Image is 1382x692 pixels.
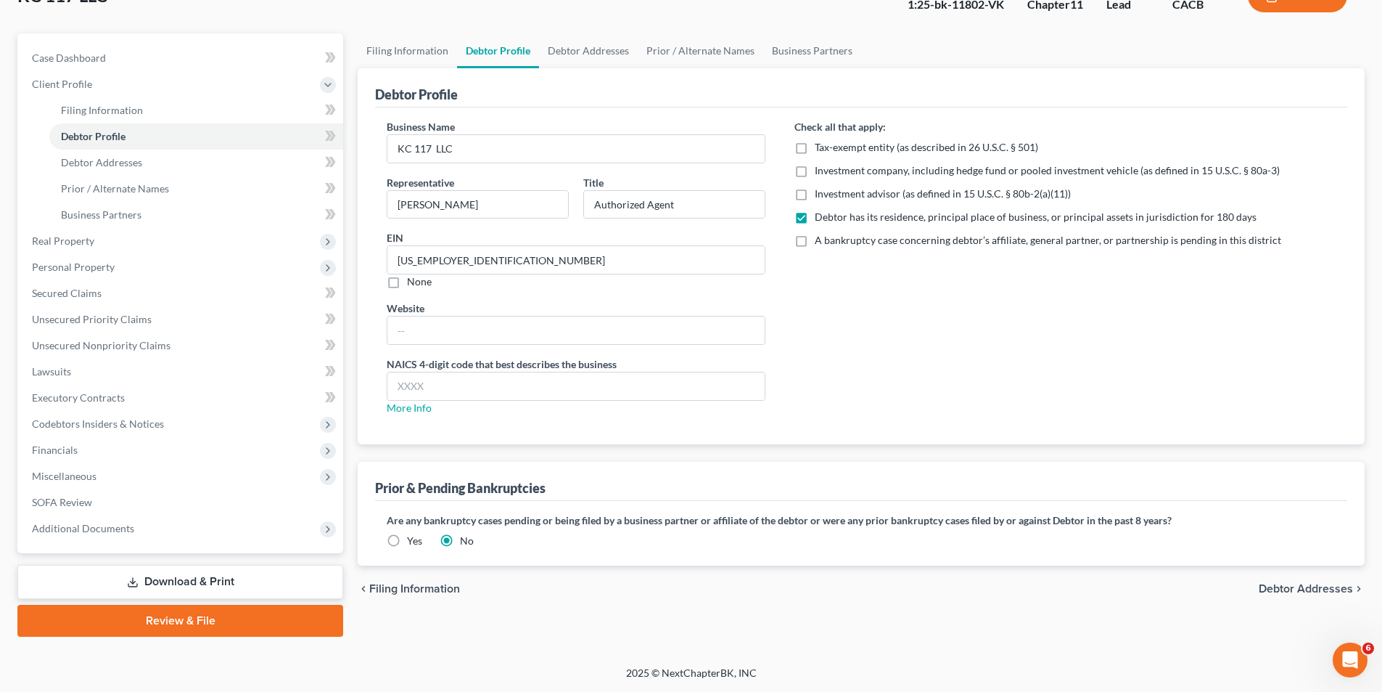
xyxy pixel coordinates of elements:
[17,605,343,637] a: Review & File
[407,534,422,548] label: Yes
[32,444,78,456] span: Financials
[387,175,454,190] label: Representative
[20,306,343,333] a: Unsecured Priority Claims
[407,274,432,289] label: None
[61,182,169,195] span: Prior / Alternate Names
[49,176,343,202] a: Prior / Alternate Names
[387,301,424,316] label: Website
[1259,583,1353,595] span: Debtor Addresses
[358,583,460,595] button: chevron_left Filing Information
[20,489,343,516] a: SOFA Review
[49,97,343,123] a: Filing Information
[387,357,617,372] label: NAICS 4-digit code that best describes the business
[387,191,568,219] input: Enter representative...
[32,522,134,534] span: Additional Documents
[49,150,343,176] a: Debtor Addresses
[387,119,455,134] label: Business Name
[460,534,474,548] label: No
[32,78,92,90] span: Client Profile
[539,33,638,68] a: Debtor Addresses
[20,280,343,306] a: Secured Claims
[32,313,152,325] span: Unsecured Priority Claims
[584,191,765,219] input: Enter title...
[815,211,1256,223] span: Debtor has its residence, principal place of business, or principal assets in jurisdiction for 18...
[49,123,343,150] a: Debtor Profile
[815,234,1281,246] span: A bankruptcy case concerning debtor’s affiliate, general partner, or partnership is pending in th...
[61,104,143,116] span: Filing Information
[358,583,369,595] i: chevron_left
[278,666,1105,692] div: 2025 © NextChapterBK, INC
[387,317,765,344] input: --
[815,164,1280,176] span: Investment company, including hedge fund or pooled investment vehicle (as defined in 15 U.S.C. § ...
[32,52,106,64] span: Case Dashboard
[375,86,458,103] div: Debtor Profile
[1353,583,1365,595] i: chevron_right
[375,479,546,497] div: Prior & Pending Bankruptcies
[20,385,343,411] a: Executory Contracts
[20,45,343,71] a: Case Dashboard
[583,175,604,190] label: Title
[32,470,96,482] span: Miscellaneous
[457,33,539,68] a: Debtor Profile
[32,261,115,273] span: Personal Property
[1259,583,1365,595] button: Debtor Addresses chevron_right
[32,391,125,404] span: Executory Contracts
[32,235,94,247] span: Real Property
[387,230,403,245] label: EIN
[358,33,457,68] a: Filing Information
[17,565,343,599] a: Download & Print
[32,287,102,299] span: Secured Claims
[20,359,343,385] a: Lawsuits
[387,402,432,414] a: More Info
[49,202,343,228] a: Business Partners
[1362,643,1374,654] span: 6
[20,333,343,359] a: Unsecured Nonpriority Claims
[794,119,886,134] label: Check all that apply:
[763,33,861,68] a: Business Partners
[61,130,126,142] span: Debtor Profile
[1333,643,1367,677] iframe: Intercom live chat
[32,365,71,378] span: Lawsuits
[638,33,763,68] a: Prior / Alternate Names
[387,513,1336,528] label: Are any bankruptcy cases pending or being filed by a business partner or affiliate of the debtor ...
[387,135,765,163] input: Enter name...
[387,373,765,400] input: XXXX
[61,156,142,168] span: Debtor Addresses
[369,583,460,595] span: Filing Information
[32,418,164,430] span: Codebtors Insiders & Notices
[61,208,141,221] span: Business Partners
[387,246,765,274] input: --
[815,141,1038,153] span: Tax-exempt entity (as described in 26 U.S.C. § 501)
[32,496,92,508] span: SOFA Review
[815,187,1071,200] span: Investment advisor (as defined in 15 U.S.C. § 80b-2(a)(11))
[32,339,170,351] span: Unsecured Nonpriority Claims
